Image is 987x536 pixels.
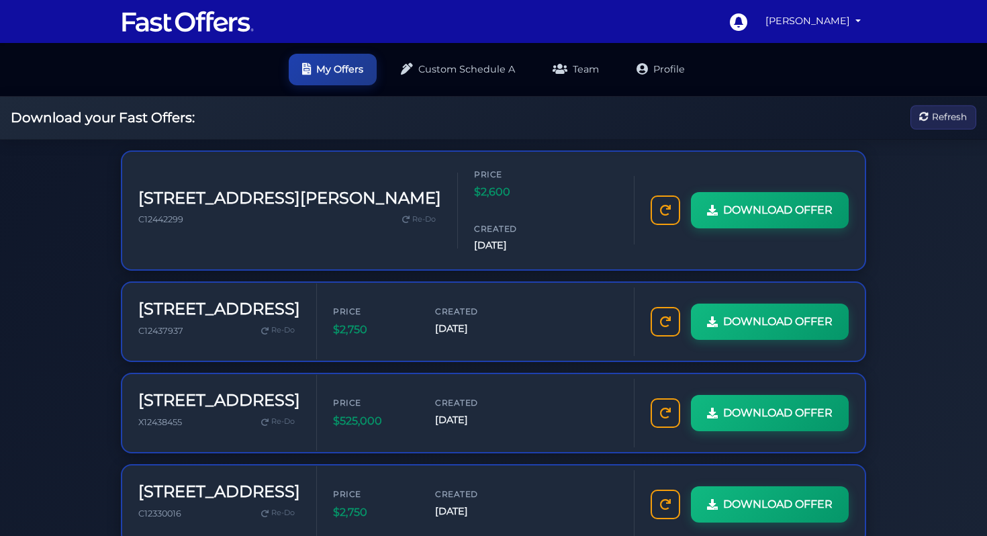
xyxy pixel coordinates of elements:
[138,214,183,224] span: C12442299
[256,413,300,431] a: Re-Do
[333,305,414,318] span: Price
[691,395,849,431] a: DOWNLOAD OFFER
[138,189,441,208] h3: [STREET_ADDRESS][PERSON_NAME]
[333,396,414,409] span: Price
[387,54,528,85] a: Custom Schedule A
[138,300,300,319] h3: [STREET_ADDRESS]
[723,313,833,330] span: DOWNLOAD OFFER
[256,322,300,339] a: Re-Do
[723,404,833,422] span: DOWNLOAD OFFER
[435,305,516,318] span: Created
[435,504,516,519] span: [DATE]
[435,488,516,500] span: Created
[691,304,849,340] a: DOWNLOAD OFFER
[474,168,555,181] span: Price
[138,391,300,410] h3: [STREET_ADDRESS]
[623,54,698,85] a: Profile
[474,238,555,253] span: [DATE]
[138,417,182,427] span: X12438455
[474,183,555,201] span: $2,600
[435,412,516,428] span: [DATE]
[691,192,849,228] a: DOWNLOAD OFFER
[289,54,377,85] a: My Offers
[11,109,195,126] h2: Download your Fast Offers:
[539,54,612,85] a: Team
[723,496,833,513] span: DOWNLOAD OFFER
[333,321,414,339] span: $2,750
[435,321,516,337] span: [DATE]
[691,486,849,523] a: DOWNLOAD OFFER
[435,396,516,409] span: Created
[723,202,833,219] span: DOWNLOAD OFFER
[333,504,414,521] span: $2,750
[271,416,295,428] span: Re-Do
[271,507,295,519] span: Re-Do
[910,105,976,130] button: Refresh
[333,412,414,430] span: $525,000
[256,504,300,522] a: Re-Do
[932,110,967,125] span: Refresh
[333,488,414,500] span: Price
[760,8,866,34] a: [PERSON_NAME]
[138,508,181,519] span: C12330016
[412,214,436,226] span: Re-Do
[138,326,183,336] span: C12437937
[474,222,555,235] span: Created
[397,211,441,228] a: Re-Do
[138,482,300,502] h3: [STREET_ADDRESS]
[271,324,295,337] span: Re-Do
